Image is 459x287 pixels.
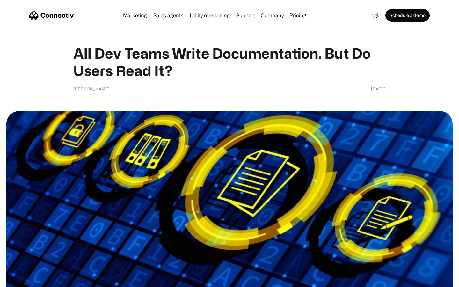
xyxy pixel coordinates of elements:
[120,13,149,18] a: Marketing
[261,11,284,20] div: Company
[287,13,309,18] a: Pricing
[385,9,430,22] a: Schedule a demo
[73,85,110,92] div: [PERSON_NAME]
[371,85,386,92] div: [DATE]
[6,276,38,285] aside: Language selected: English
[187,13,232,18] a: Utility messaging
[234,13,258,18] a: Support
[151,13,186,18] a: Sales agents
[366,13,384,18] a: Login
[73,45,386,79] h1: All Dev Teams Write Documentation. But Do Users Read It?
[13,276,38,285] ul: Language list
